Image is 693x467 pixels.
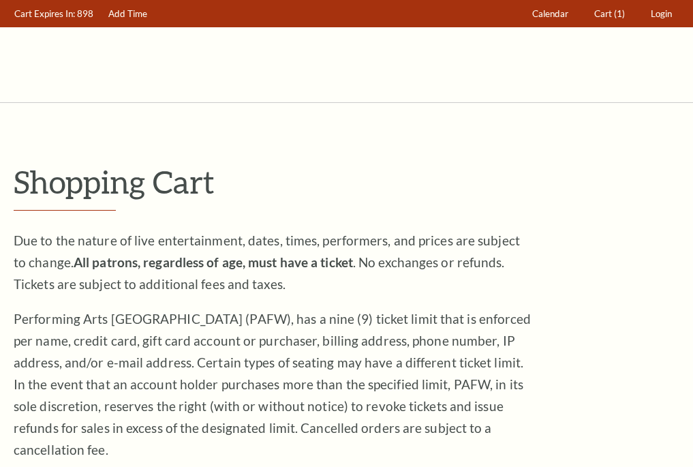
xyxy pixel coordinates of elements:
[526,1,575,27] a: Calendar
[14,164,679,199] p: Shopping Cart
[14,308,532,461] p: Performing Arts [GEOGRAPHIC_DATA] (PAFW), has a nine (9) ticket limit that is enforced per name, ...
[614,8,625,19] span: (1)
[102,1,154,27] a: Add Time
[532,8,568,19] span: Calendar
[77,8,93,19] span: 898
[594,8,612,19] span: Cart
[14,232,520,292] span: Due to the nature of live entertainment, dates, times, performers, and prices are subject to chan...
[74,254,353,270] strong: All patrons, regardless of age, must have a ticket
[588,1,632,27] a: Cart (1)
[651,8,672,19] span: Login
[645,1,679,27] a: Login
[14,8,75,19] span: Cart Expires In:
